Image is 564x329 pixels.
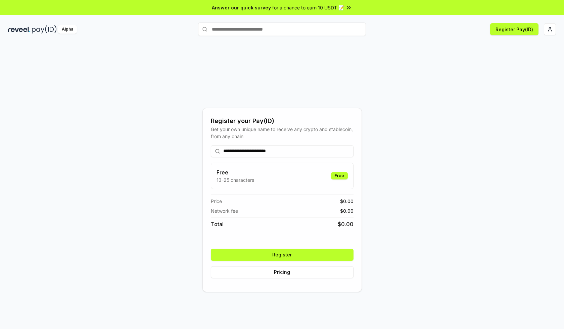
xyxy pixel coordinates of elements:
span: Price [211,198,222,205]
button: Pricing [211,266,354,278]
span: $ 0.00 [340,198,354,205]
h3: Free [217,168,254,176]
button: Register [211,249,354,261]
div: Register your Pay(ID) [211,116,354,126]
div: Get your own unique name to receive any crypto and stablecoin, from any chain [211,126,354,140]
span: Network fee [211,207,238,214]
button: Register Pay(ID) [490,23,538,35]
img: reveel_dark [8,25,31,34]
span: Answer our quick survey [212,4,271,11]
span: $ 0.00 [338,220,354,228]
p: 13-25 characters [217,176,254,183]
img: pay_id [32,25,57,34]
span: for a chance to earn 10 USDT 📝 [272,4,344,11]
div: Alpha [58,25,77,34]
span: $ 0.00 [340,207,354,214]
span: Total [211,220,224,228]
div: Free [331,172,348,179]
